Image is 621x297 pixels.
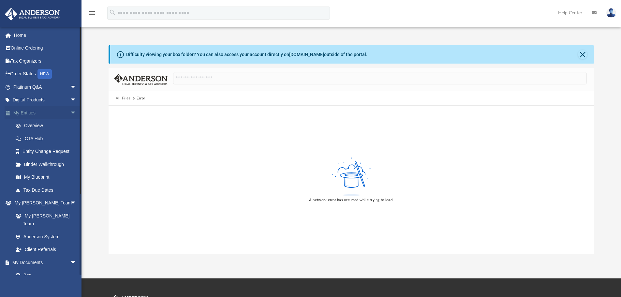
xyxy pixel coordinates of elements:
div: Difficulty viewing your box folder? You can also access your account directly on outside of the p... [126,51,367,58]
div: NEW [37,69,52,79]
a: My [PERSON_NAME] Teamarrow_drop_down [5,197,83,210]
i: menu [88,9,96,17]
span: arrow_drop_down [70,81,83,94]
button: Close [578,50,587,59]
input: Search files and folders [173,72,587,84]
a: My Documentsarrow_drop_down [5,256,83,269]
a: My Entitiesarrow_drop_down [5,106,86,119]
div: Error [137,96,145,101]
a: Digital Productsarrow_drop_down [5,94,86,107]
a: My Blueprint [9,171,83,184]
a: Order StatusNEW [5,67,86,81]
a: menu [88,12,96,17]
span: arrow_drop_down [70,256,83,269]
img: User Pic [606,8,616,18]
a: Platinum Q&Aarrow_drop_down [5,81,86,94]
img: Anderson Advisors Platinum Portal [3,8,62,21]
a: Binder Walkthrough [9,158,86,171]
a: Box [9,269,80,282]
span: arrow_drop_down [70,106,83,120]
button: All Files [116,96,131,101]
i: search [109,9,116,16]
a: Tax Organizers [5,54,86,67]
a: CTA Hub [9,132,86,145]
a: Overview [9,119,86,132]
a: Anderson System [9,230,83,243]
a: Entity Change Request [9,145,86,158]
a: [DOMAIN_NAME] [289,52,324,57]
a: Tax Due Dates [9,184,86,197]
a: Client Referrals [9,243,83,256]
span: arrow_drop_down [70,94,83,107]
a: Home [5,29,86,42]
span: arrow_drop_down [70,197,83,210]
div: A network error has occurred while trying to load. [309,197,393,203]
a: Online Ordering [5,42,86,55]
a: My [PERSON_NAME] Team [9,209,80,230]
